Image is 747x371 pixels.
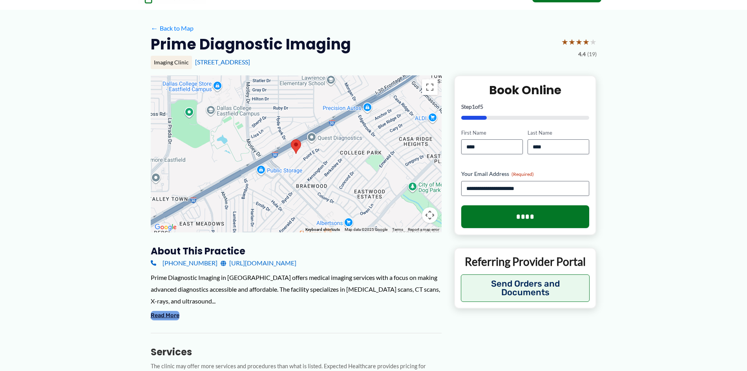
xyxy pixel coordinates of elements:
span: ← [151,24,158,32]
button: Send Orders and Documents [461,274,590,302]
a: Terms (opens in new tab) [392,227,403,232]
label: First Name [461,129,523,137]
a: [STREET_ADDRESS] [195,58,250,66]
button: Map camera controls [422,207,438,223]
button: Read More [151,311,179,320]
span: ★ [583,35,590,49]
h3: About this practice [151,245,442,257]
div: Prime Diagnostic Imaging in [GEOGRAPHIC_DATA] offers medical imaging services with a focus on mak... [151,272,442,307]
p: Step of [461,104,590,110]
span: ★ [568,35,575,49]
button: Toggle fullscreen view [422,79,438,95]
img: Google [153,222,179,232]
span: 5 [480,103,483,110]
p: Referring Provider Portal [461,254,590,269]
h3: Services [151,346,442,358]
span: (19) [587,49,597,59]
label: Your Email Address [461,170,590,178]
span: 4.4 [578,49,586,59]
span: 1 [472,103,475,110]
span: ★ [590,35,597,49]
a: Report a map error [408,227,439,232]
span: Map data ©2025 Google [345,227,387,232]
a: [URL][DOMAIN_NAME] [221,257,296,269]
div: Imaging Clinic [151,56,192,69]
span: ★ [561,35,568,49]
button: Keyboard shortcuts [305,227,340,232]
h2: Book Online [461,82,590,98]
a: Open this area in Google Maps (opens a new window) [153,222,179,232]
span: (Required) [511,171,534,177]
span: ★ [575,35,583,49]
a: [PHONE_NUMBER] [151,257,217,269]
a: ←Back to Map [151,22,194,34]
h2: Prime Diagnostic Imaging [151,35,351,54]
label: Last Name [528,129,589,137]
